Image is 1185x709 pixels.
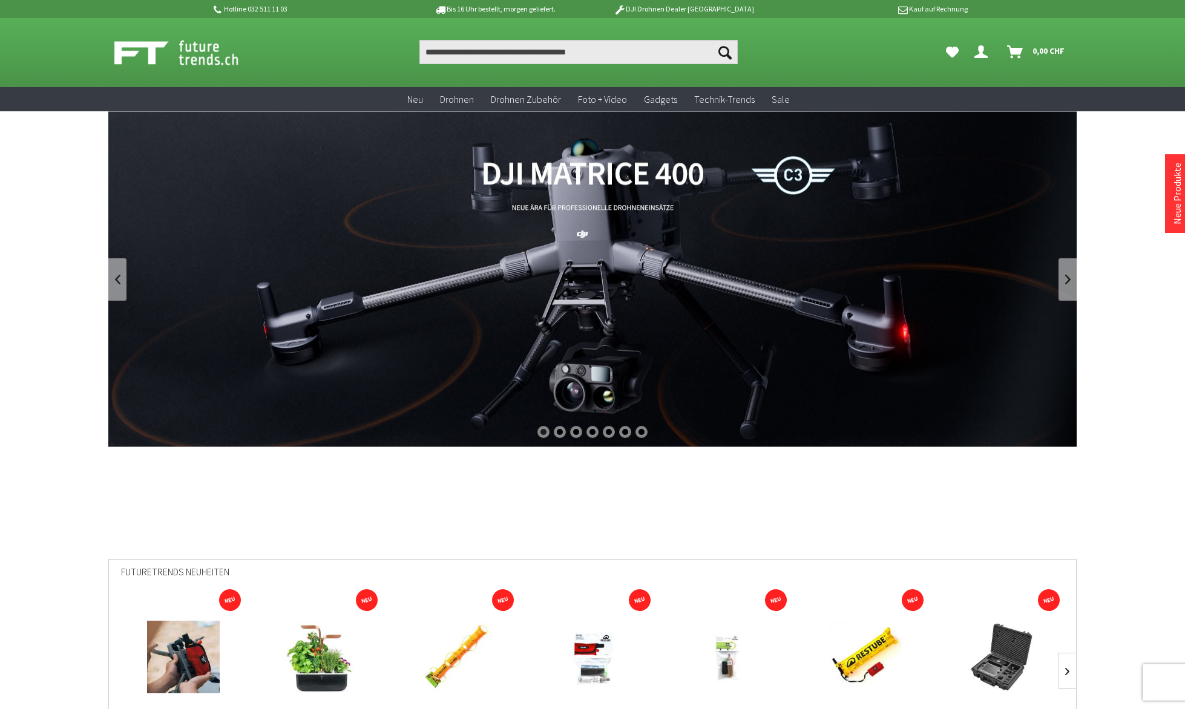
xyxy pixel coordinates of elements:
a: DJI Matrice 400 [108,111,1077,447]
p: Hotline 032 511 11 03 [211,2,400,16]
div: 3 [570,426,582,438]
img: Rettungs-Bundle für Drohneneinsätze – Restube Automatic 75 + AD4 Abwurfsystem [147,621,220,693]
span: Gadgets [644,93,677,105]
a: Foto + Video [570,87,635,112]
span: Foto + Video [578,93,627,105]
img: Auftriebssystem für Wasserrettung – Automatic 75 [829,621,902,693]
a: Neue Produkte [1171,163,1183,224]
span: Sale [772,93,790,105]
a: Gadgets [635,87,686,112]
div: 5 [603,426,615,438]
img: Rearming 180 – Ersatzpatrone für RESTUBE Automatic PRO [692,621,765,693]
p: Kauf auf Rechnung [778,2,967,16]
a: Sale [763,87,798,112]
img: Rearming 75 – Ersatzpatrone für RESTUBE Automatic 75 [556,621,629,693]
span: 0,00 CHF [1032,41,1065,60]
a: Dein Konto [970,40,997,64]
a: Meine Favoriten [940,40,965,64]
p: Bis 16 Uhr bestellt, morgen geliefert. [400,2,589,16]
a: Neu [399,87,432,112]
img: Rettungs-Bundle für Drohneneinsätze – Restube Automatic 180 + AD4 Abwurfsystem [420,621,493,693]
a: Warenkorb [1002,40,1071,64]
div: Futuretrends Neuheiten [121,560,1064,593]
a: Drohnen Zubehör [482,87,570,112]
button: Suchen [712,40,738,64]
div: 7 [635,426,648,438]
div: 6 [619,426,631,438]
div: 1 [537,426,550,438]
img: XT465 Outdoor Koffer für DJI RC Plus 2 Controller [965,621,1038,693]
img: Véritable Smart Garden Special Edition in Schwarz/Kupfer [283,621,356,693]
img: Shop Futuretrends - zur Startseite wechseln [114,38,265,68]
input: Produkt, Marke, Kategorie, EAN, Artikelnummer… [419,40,738,64]
span: Technik-Trends [694,93,755,105]
a: Technik-Trends [686,87,763,112]
span: Drohnen [440,93,474,105]
p: DJI Drohnen Dealer [GEOGRAPHIC_DATA] [589,2,778,16]
span: Neu [407,93,423,105]
div: 2 [554,426,566,438]
a: Drohnen [432,87,482,112]
div: 4 [586,426,599,438]
span: Drohnen Zubehör [491,93,561,105]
